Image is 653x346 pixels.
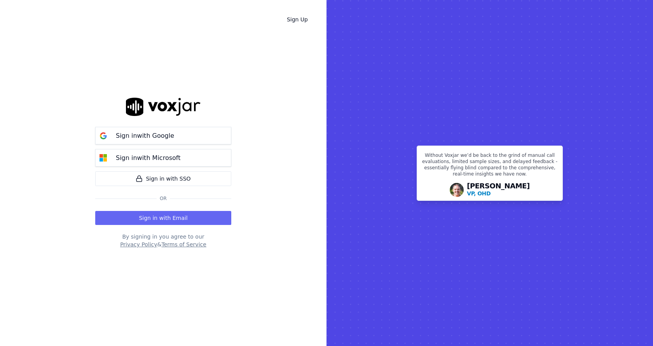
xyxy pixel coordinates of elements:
a: Sign in with SSO [95,171,231,186]
button: Privacy Policy [120,241,157,248]
p: Sign in with Microsoft [116,153,180,163]
button: Sign inwith Microsoft [95,149,231,167]
p: Without Voxjar we’d be back to the grind of manual call evaluations, limited sample sizes, and de... [422,152,558,180]
p: VP, OHD [467,190,491,197]
div: [PERSON_NAME] [467,183,530,197]
img: google Sign in button [96,128,111,144]
button: Terms of Service [161,241,206,248]
span: Or [157,195,170,202]
img: Avatar [450,183,464,197]
img: microsoft Sign in button [96,150,111,166]
div: By signing in you agree to our & [95,233,231,248]
button: Sign in with Email [95,211,231,225]
img: logo [126,98,201,116]
a: Sign Up [281,12,314,26]
button: Sign inwith Google [95,127,231,144]
p: Sign in with Google [116,131,174,141]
